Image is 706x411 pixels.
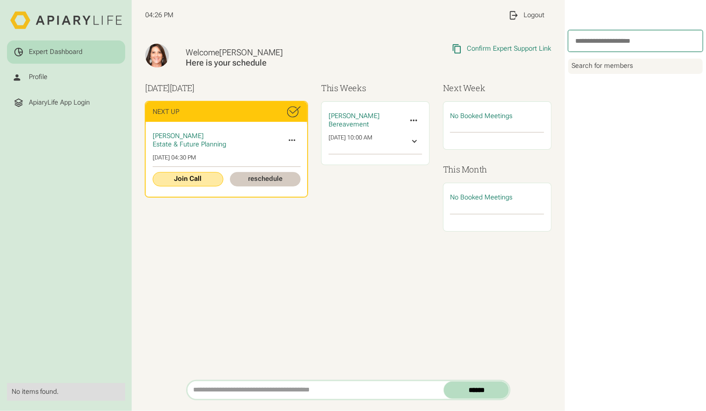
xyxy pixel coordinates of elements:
div: Logout [524,11,545,20]
div: ApiaryLife App Login [29,99,90,107]
span: [DATE] [170,82,195,93]
a: Expert Dashboard [7,40,125,64]
h3: [DATE] [145,82,308,94]
span: [PERSON_NAME] [153,132,204,140]
span: Estate & Future Planning [153,140,226,148]
a: Profile [7,66,125,89]
div: Next Up [153,108,179,116]
div: Search for members [568,59,703,74]
a: reschedule [230,172,301,186]
div: Expert Dashboard [29,48,82,56]
span: 04:26 PM [145,11,174,20]
span: [PERSON_NAME] [220,47,283,57]
span: Bereavement [329,120,369,128]
div: Here is your schedule [186,58,367,68]
div: No items found. [12,388,121,396]
span: No Booked Meetings [450,112,512,120]
div: Profile [29,73,47,81]
h3: This Month [443,163,551,176]
div: [DATE] 04:30 PM [153,154,301,161]
span: No Booked Meetings [450,193,512,201]
a: Join Call [153,172,223,186]
h3: Next Week [443,82,551,94]
div: Welcome [186,47,367,58]
div: [DATE] 10:00 AM [329,134,372,149]
a: Logout [502,3,551,27]
a: ApiaryLife App Login [7,91,125,114]
div: Confirm Expert Support Link [467,45,551,53]
span: [PERSON_NAME] [329,112,380,120]
h3: This Weeks [321,82,430,94]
